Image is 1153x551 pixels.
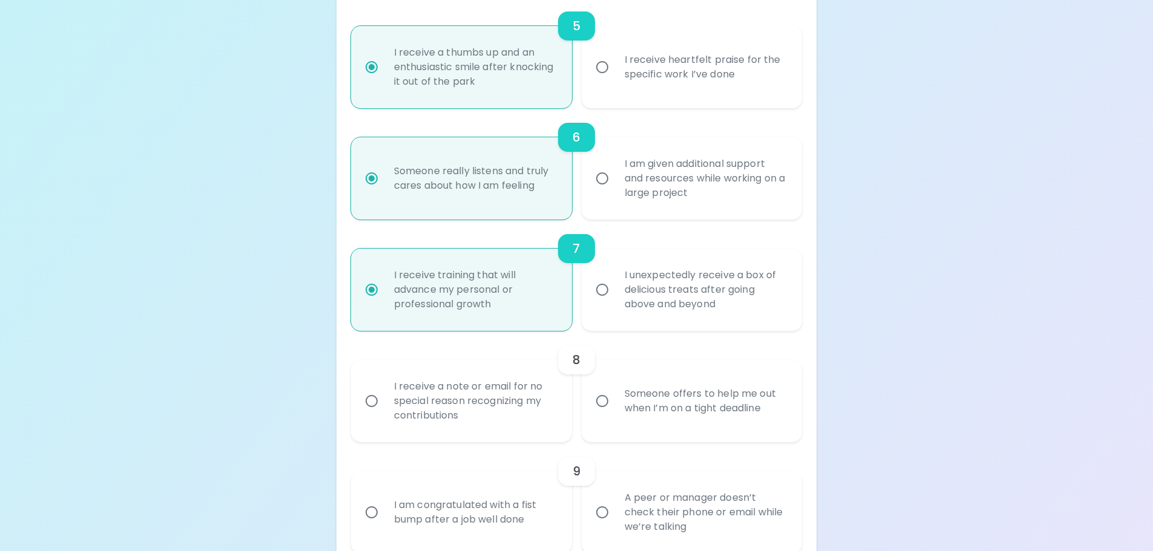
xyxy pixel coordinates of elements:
div: I receive training that will advance my personal or professional growth [384,253,565,326]
h6: 6 [573,128,580,147]
div: A peer or manager doesn’t check their phone or email while we’re talking [615,476,796,549]
div: Someone really listens and truly cares about how I am feeling [384,149,565,207]
h6: 5 [573,16,580,36]
div: I receive a note or email for no special reason recognizing my contributions [384,365,565,437]
div: choice-group-check [351,108,803,220]
div: I am given additional support and resources while working on a large project [615,142,796,215]
div: Someone offers to help me out when I’m on a tight deadline [615,372,796,430]
div: I unexpectedly receive a box of delicious treats after going above and beyond [615,253,796,326]
div: I am congratulated with a fist bump after a job well done [384,483,565,541]
div: choice-group-check [351,331,803,442]
h6: 7 [573,239,580,258]
h6: 8 [573,350,580,370]
div: I receive a thumbs up and an enthusiastic smile after knocking it out of the park [384,31,565,103]
div: choice-group-check [351,220,803,331]
h6: 9 [573,461,580,481]
div: I receive heartfelt praise for the specific work I’ve done [615,38,796,96]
